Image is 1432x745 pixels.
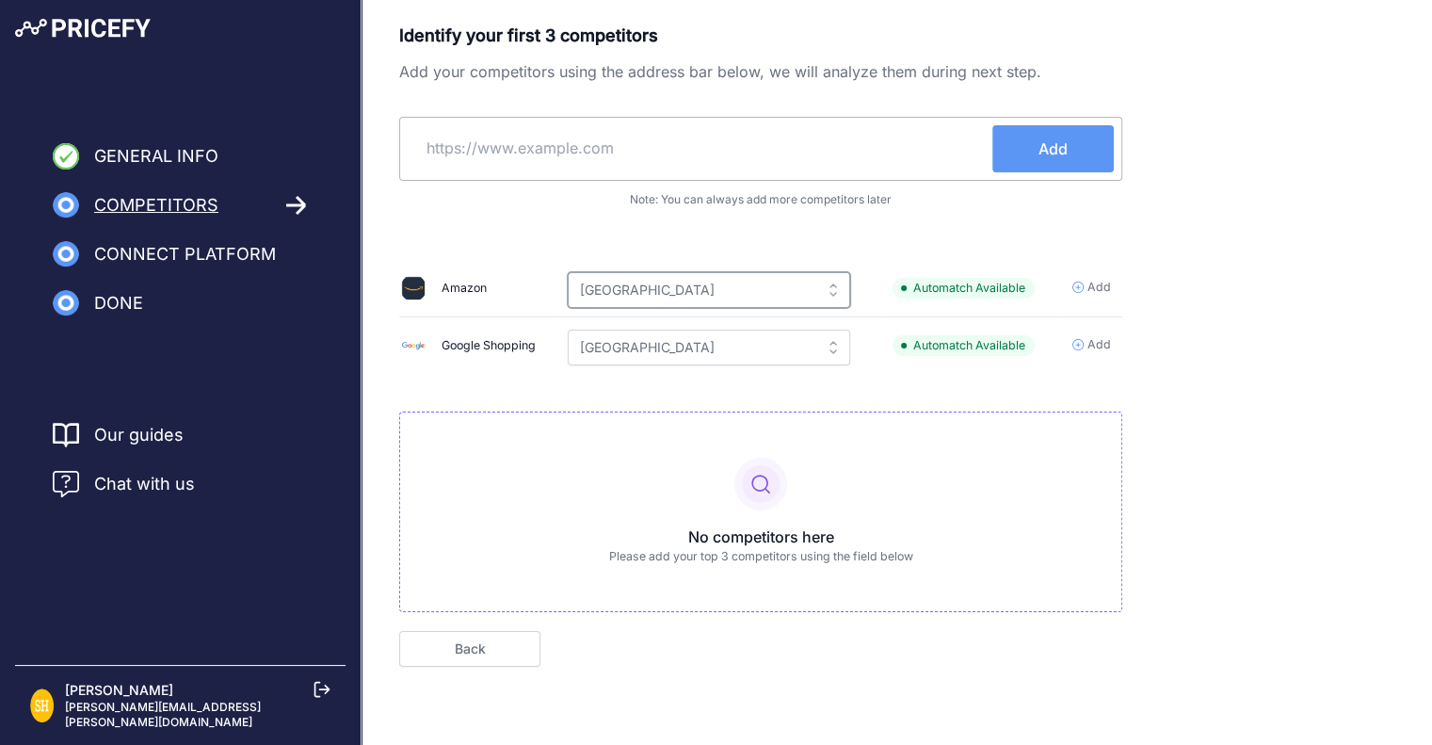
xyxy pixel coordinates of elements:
[94,471,195,497] span: Chat with us
[94,290,143,316] span: Done
[399,23,1122,49] p: Identify your first 3 competitors
[568,330,850,365] input: Please select a country
[399,192,1122,207] p: Note: You can always add more competitors later
[442,280,487,298] div: Amazon
[1038,138,1068,160] span: Add
[15,19,151,38] img: Pricefy Logo
[399,631,540,667] a: Back
[94,143,218,170] span: General Info
[992,125,1114,172] button: Add
[568,272,850,308] input: Please select a country
[65,700,330,730] p: [PERSON_NAME][EMAIL_ADDRESS][PERSON_NAME][DOMAIN_NAME]
[445,548,1076,566] p: Please add your top 3 competitors using the field below
[94,422,184,448] a: Our guides
[893,335,1035,357] span: Automatch Available
[1087,279,1111,297] span: Add
[399,60,1122,83] p: Add your competitors using the address bar below, we will analyze them during next step.
[94,192,218,219] span: Competitors
[445,526,1076,548] p: No competitors here
[53,471,195,497] a: Chat with us
[1087,336,1111,354] span: Add
[893,278,1035,300] span: Automatch Available
[65,681,330,700] p: [PERSON_NAME]
[442,337,536,355] div: Google Shopping
[94,241,276,267] span: Connect Platform
[408,125,992,170] input: https://www.example.com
